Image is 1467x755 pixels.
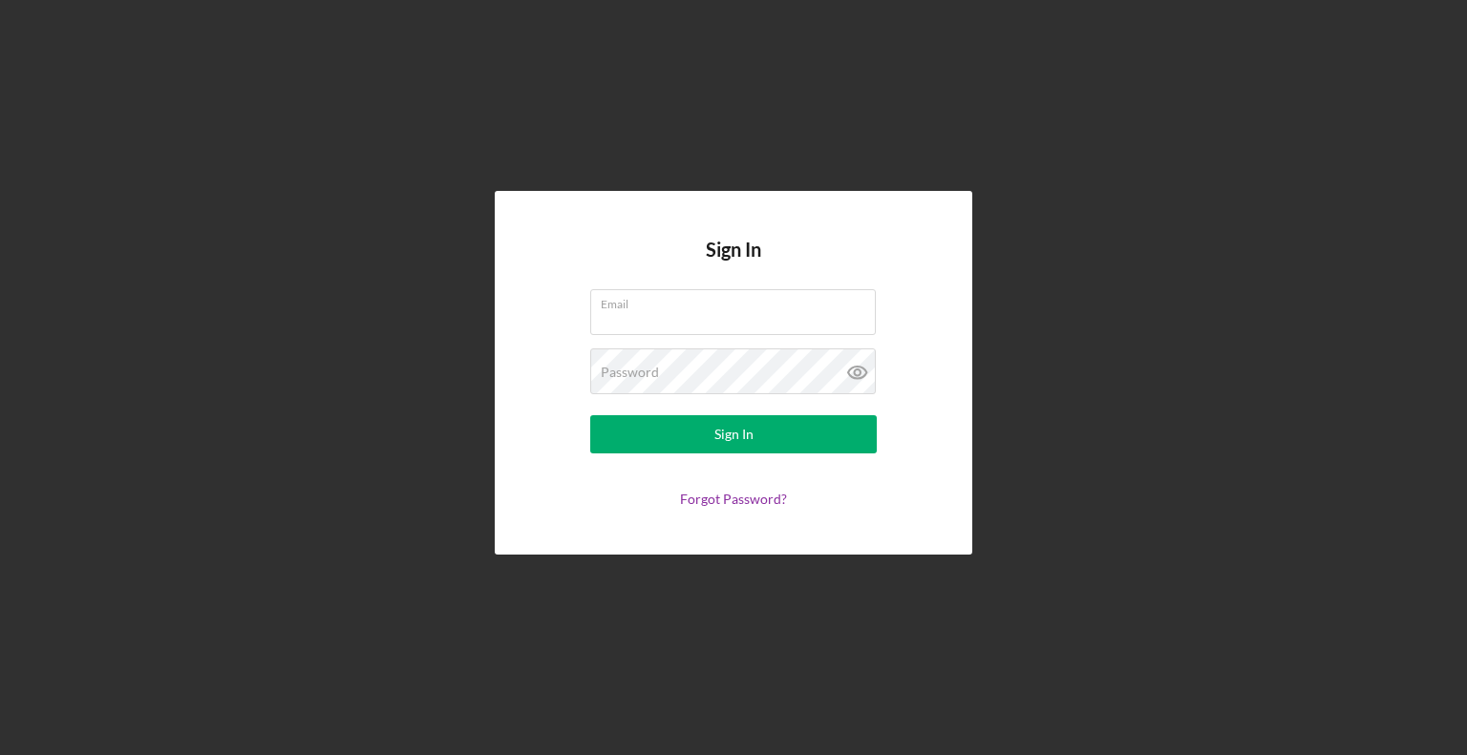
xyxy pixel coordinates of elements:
label: Email [601,290,876,311]
label: Password [601,365,659,380]
h4: Sign In [706,239,761,289]
div: Sign In [714,415,754,453]
a: Forgot Password? [680,491,787,507]
button: Sign In [590,415,877,453]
